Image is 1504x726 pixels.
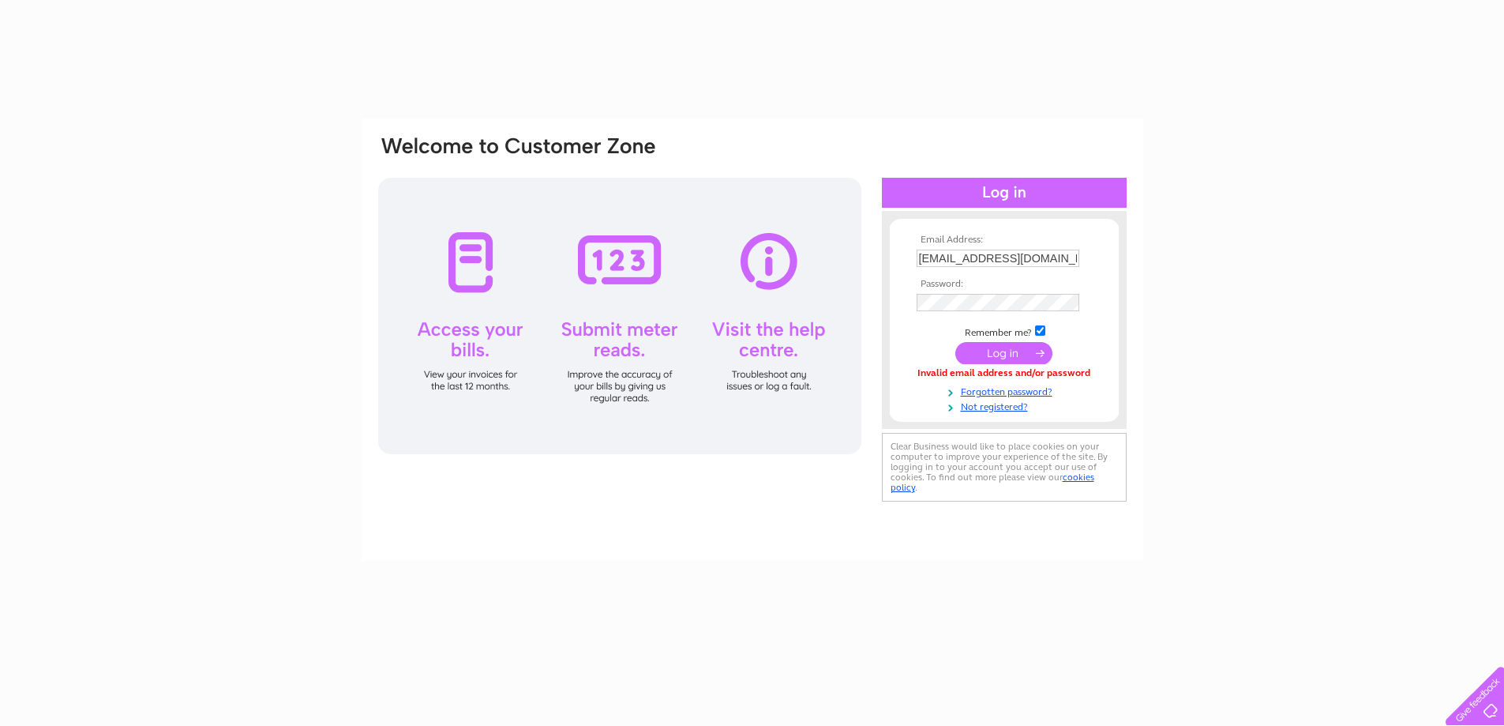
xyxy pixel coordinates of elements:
[891,472,1094,493] a: cookies policy
[882,433,1127,502] div: Clear Business would like to place cookies on your computer to improve your experience of the sit...
[955,342,1052,364] input: Submit
[917,368,1092,379] div: Invalid email address and/or password
[913,235,1096,246] th: Email Address:
[913,279,1096,290] th: Password:
[917,383,1096,398] a: Forgotten password?
[913,323,1096,339] td: Remember me?
[917,398,1096,413] a: Not registered?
